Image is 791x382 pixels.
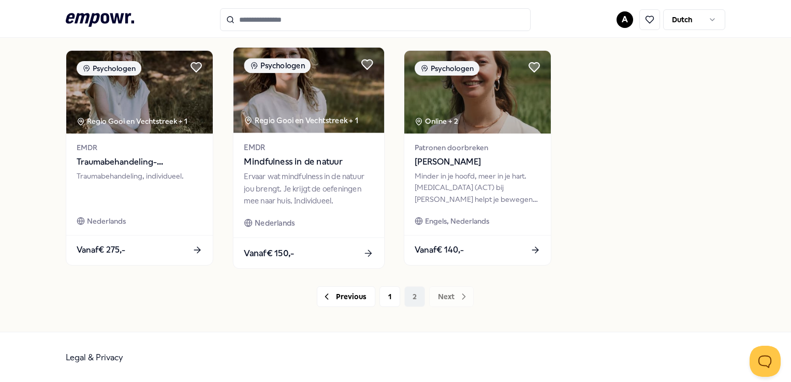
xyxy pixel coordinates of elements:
[415,243,464,257] span: Vanaf € 140,-
[244,171,373,207] div: Ervaar wat mindfulness in de natuur jou brengt. Je krijgt de oefeningen mee naar huis. Individueel.
[244,114,358,126] div: Regio Gooi en Vechtstreek + 1
[425,215,489,227] span: Engels, Nederlands
[77,61,141,76] div: Psychologen
[220,8,531,31] input: Search for products, categories or subcategories
[750,346,781,377] iframe: Help Scout Beacon - Open
[77,115,187,127] div: Regio Gooi en Vechtstreek + 1
[66,51,213,134] img: package image
[244,58,311,73] div: Psychologen
[66,50,213,266] a: package imagePsychologenRegio Gooi en Vechtstreek + 1EMDRTraumabehandeling- Buitenbehandeling -We...
[77,170,202,205] div: Traumabehandeling, individueel.
[77,243,125,257] span: Vanaf € 275,-
[404,51,551,134] img: package image
[415,155,540,169] span: [PERSON_NAME]
[404,50,551,266] a: package imagePsychologenOnline + 2Patronen doorbreken[PERSON_NAME]Minder in je hoofd, meer in je ...
[255,217,295,229] span: Nederlands
[77,142,202,153] span: EMDR
[87,215,126,227] span: Nederlands
[244,141,373,153] span: EMDR
[317,286,375,307] button: Previous
[66,352,123,362] a: Legal & Privacy
[233,48,384,133] img: package image
[77,155,202,169] span: Traumabehandeling- Buitenbehandeling -Werkgerelateerd trauma
[379,286,400,307] button: 1
[244,246,294,259] span: Vanaf € 150,-
[617,11,633,28] button: A
[415,115,458,127] div: Online + 2
[244,155,373,169] span: Mindfulness in de natuur
[415,142,540,153] span: Patronen doorbreken
[415,61,479,76] div: Psychologen
[415,170,540,205] div: Minder in je hoofd, meer in je hart. [MEDICAL_DATA] (ACT) bij [PERSON_NAME] helpt je bewegen naar...
[232,47,385,269] a: package imagePsychologenRegio Gooi en Vechtstreek + 1EMDRMindfulness in de natuurErvaar wat mindf...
